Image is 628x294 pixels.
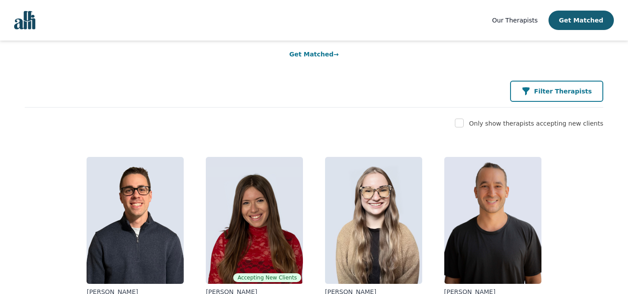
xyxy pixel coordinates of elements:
img: alli logo [14,11,35,30]
img: Faith_Woodley [325,157,422,284]
label: Only show therapists accepting new clients [469,120,603,127]
a: Our Therapists [492,15,537,26]
a: Get Matched [289,51,339,58]
button: Get Matched [549,11,614,30]
p: Filter Therapists [534,87,592,96]
button: Filter Therapists [510,81,603,102]
span: Our Therapists [492,17,537,24]
span: Accepting New Clients [233,273,301,282]
img: Alisha_Levine [206,157,303,284]
span: → [333,51,339,58]
img: Ethan_Braun [87,157,184,284]
img: Kavon_Banejad [444,157,541,284]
